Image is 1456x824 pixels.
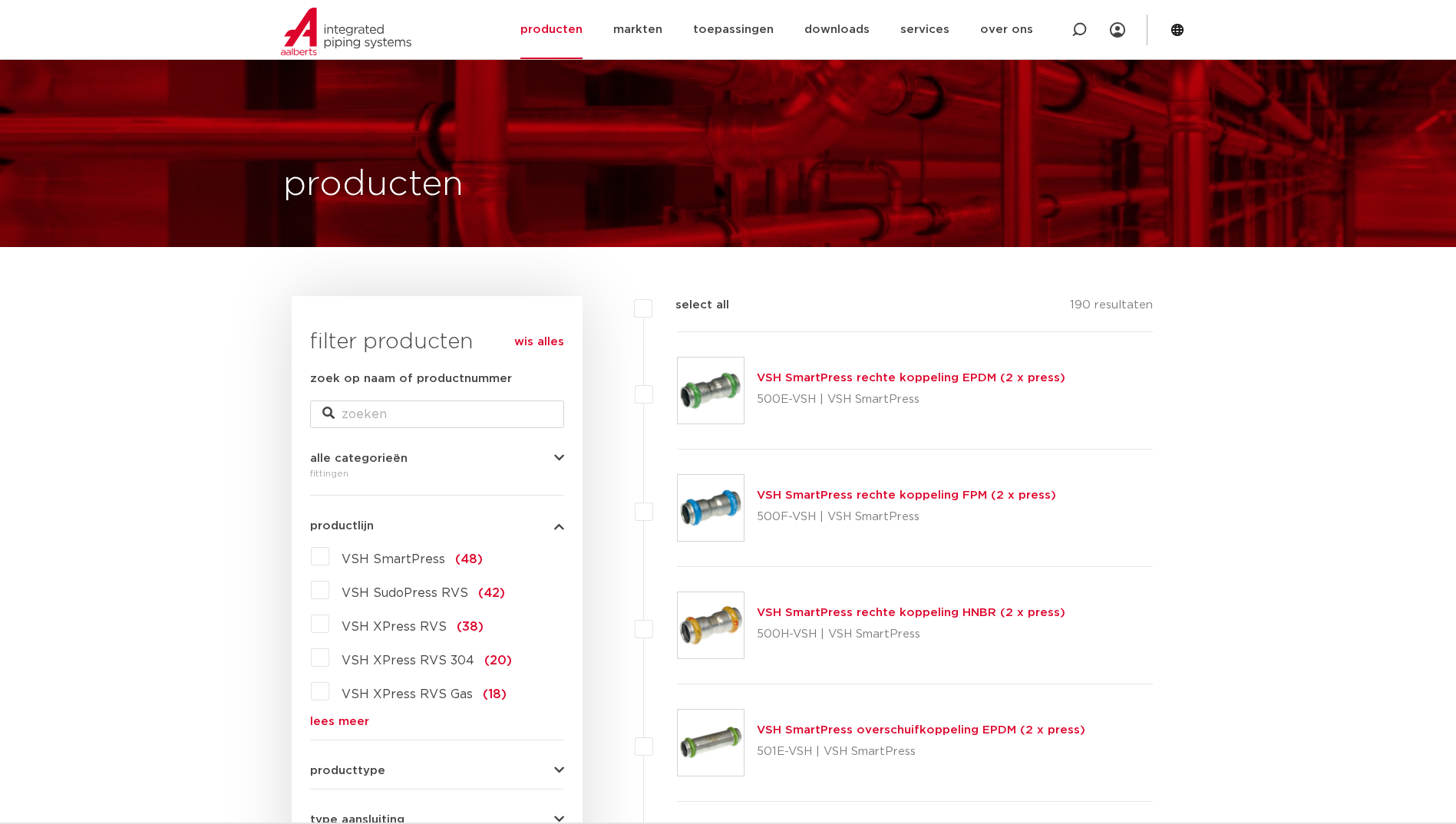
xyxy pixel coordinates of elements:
button: productlijn [310,520,564,532]
img: Thumbnail for VSH SmartPress rechte koppeling HNBR (2 x press) [678,592,744,658]
span: VSH XPress RVS 304 [342,654,474,667]
span: (48) [455,553,483,565]
span: productlijn [310,520,374,532]
a: VSH SmartPress rechte koppeling FPM (2 x press) [757,489,1056,501]
img: Thumbnail for VSH SmartPress rechte koppeling FPM (2 x press) [678,475,744,541]
a: VSH SmartPress rechte koppeling EPDM (2 x press) [757,372,1065,384]
span: alle categorieën [310,453,408,464]
button: alle categorieën [310,453,564,464]
label: zoek op naam of productnummer [310,370,512,388]
p: 190 resultaten [1070,296,1153,320]
span: (42) [478,587,505,599]
span: (18) [483,688,507,700]
span: VSH XPress RVS Gas [342,688,473,700]
span: VSH XPress RVS [342,621,447,633]
p: 500H-VSH | VSH SmartPress [757,622,1065,647]
p: 500F-VSH | VSH SmartPress [757,505,1056,529]
p: 500E-VSH | VSH SmartPress [757,387,1065,412]
span: (20) [484,654,512,667]
span: (38) [457,621,484,633]
span: VSH SmartPress [342,553,445,565]
h3: filter producten [310,327,564,358]
a: wis alles [514,333,564,351]
p: 501E-VSH | VSH SmartPress [757,740,1085,764]
h1: producten [283,160,464,209]
span: VSH SudoPress RVS [342,587,468,599]
button: producttype [310,765,564,776]
a: VSH SmartPress overschuifkoppeling EPDM (2 x press) [757,724,1085,736]
div: fittingen [310,464,564,483]
a: VSH SmartPress rechte koppeling HNBR (2 x press) [757,607,1065,618]
input: zoeken [310,400,564,428]
img: Thumbnail for VSH SmartPress rechte koppeling EPDM (2 x press) [678,358,744,424]
label: select all [652,296,729,315]
img: Thumbnail for VSH SmartPress overschuifkoppeling EPDM (2 x press) [678,710,744,776]
a: lees meer [310,716,564,727]
span: producttype [310,765,385,776]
